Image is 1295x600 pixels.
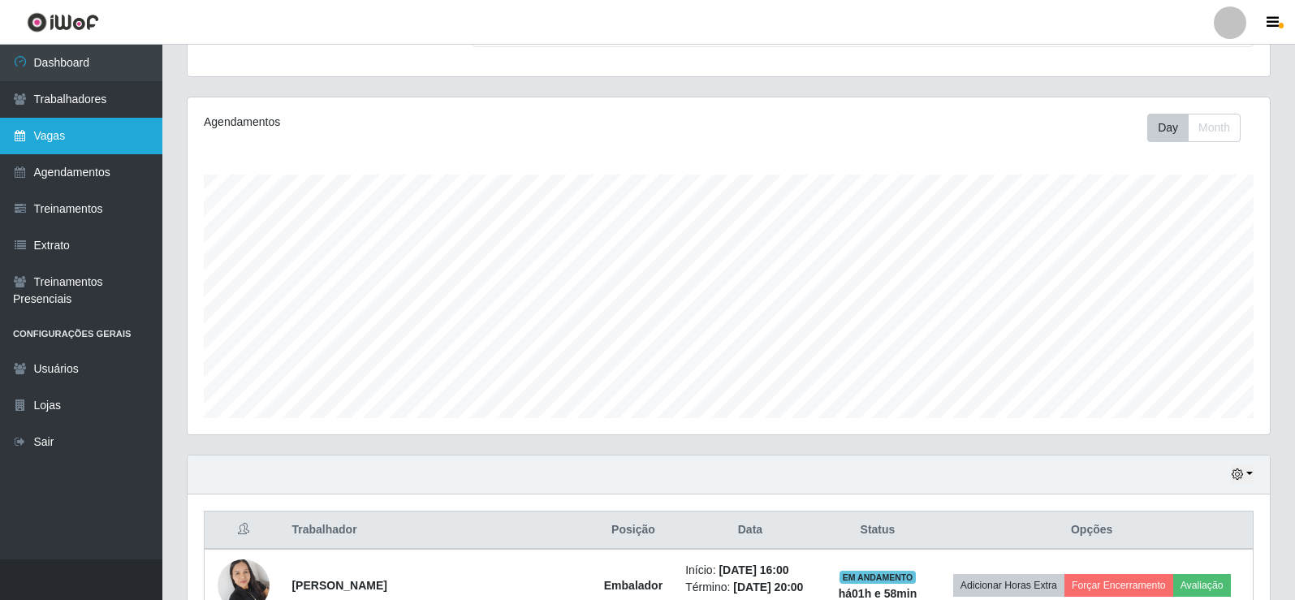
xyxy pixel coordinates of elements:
th: Posição [591,512,676,550]
button: Day [1147,114,1189,142]
li: Início: [685,562,814,579]
time: [DATE] 16:00 [719,563,788,576]
button: Adicionar Horas Extra [953,574,1064,597]
button: Month [1188,114,1241,142]
strong: [PERSON_NAME] [291,579,386,592]
time: [DATE] 20:00 [733,581,803,594]
button: Avaliação [1173,574,1231,597]
th: Opções [930,512,1253,550]
th: Status [825,512,931,550]
img: CoreUI Logo [27,12,99,32]
li: Término: [685,579,814,596]
strong: Embalador [604,579,663,592]
strong: há 01 h e 58 min [839,587,917,600]
th: Trabalhador [282,512,590,550]
th: Data [676,512,824,550]
div: First group [1147,114,1241,142]
div: Toolbar with button groups [1147,114,1254,142]
button: Forçar Encerramento [1064,574,1173,597]
span: EM ANDAMENTO [840,571,917,584]
div: Agendamentos [204,114,627,131]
